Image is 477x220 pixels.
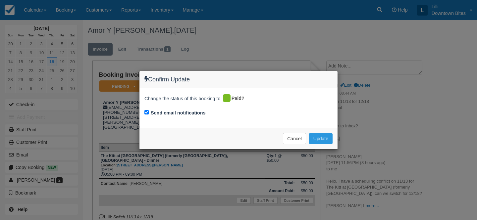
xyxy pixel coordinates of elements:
span: Change the status of this booking to [144,95,221,104]
h4: Confirm Update [144,76,333,83]
div: Paid? [222,93,249,104]
button: Update [309,133,333,144]
button: Cancel [283,133,306,144]
label: Send email notifications [151,110,206,116]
